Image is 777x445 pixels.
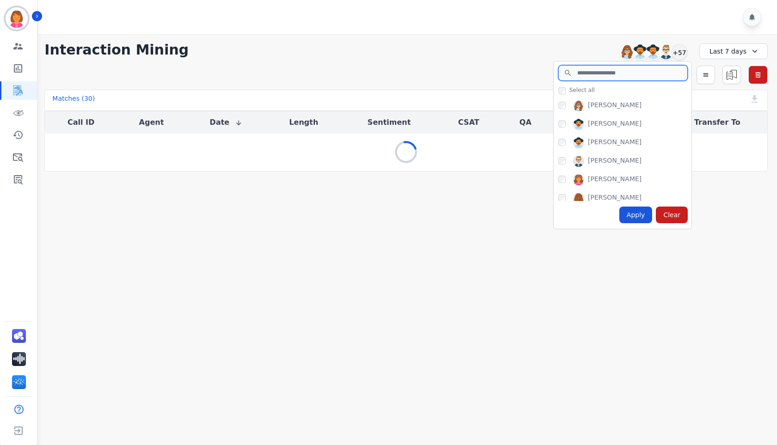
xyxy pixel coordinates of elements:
button: Date [210,117,242,128]
button: Transfer To [694,117,740,128]
div: +57 [672,44,687,60]
div: Apply [619,207,653,223]
div: [PERSON_NAME] [588,119,641,130]
div: Matches ( 30 ) [52,94,95,107]
div: [PERSON_NAME] [588,156,641,167]
h1: Interaction Mining [44,42,189,58]
button: QA [519,117,531,128]
button: Length [289,117,318,128]
button: Call ID [68,117,94,128]
div: [PERSON_NAME] [588,100,641,111]
div: Last 7 days [699,43,768,59]
div: [PERSON_NAME] [588,193,641,204]
span: Select all [569,86,595,94]
div: Clear [656,207,688,223]
img: Bordered avatar [6,7,28,30]
button: Agent [139,117,164,128]
button: Sentiment [368,117,411,128]
button: CSAT [458,117,480,128]
div: [PERSON_NAME] [588,174,641,185]
div: [PERSON_NAME] [588,137,641,148]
